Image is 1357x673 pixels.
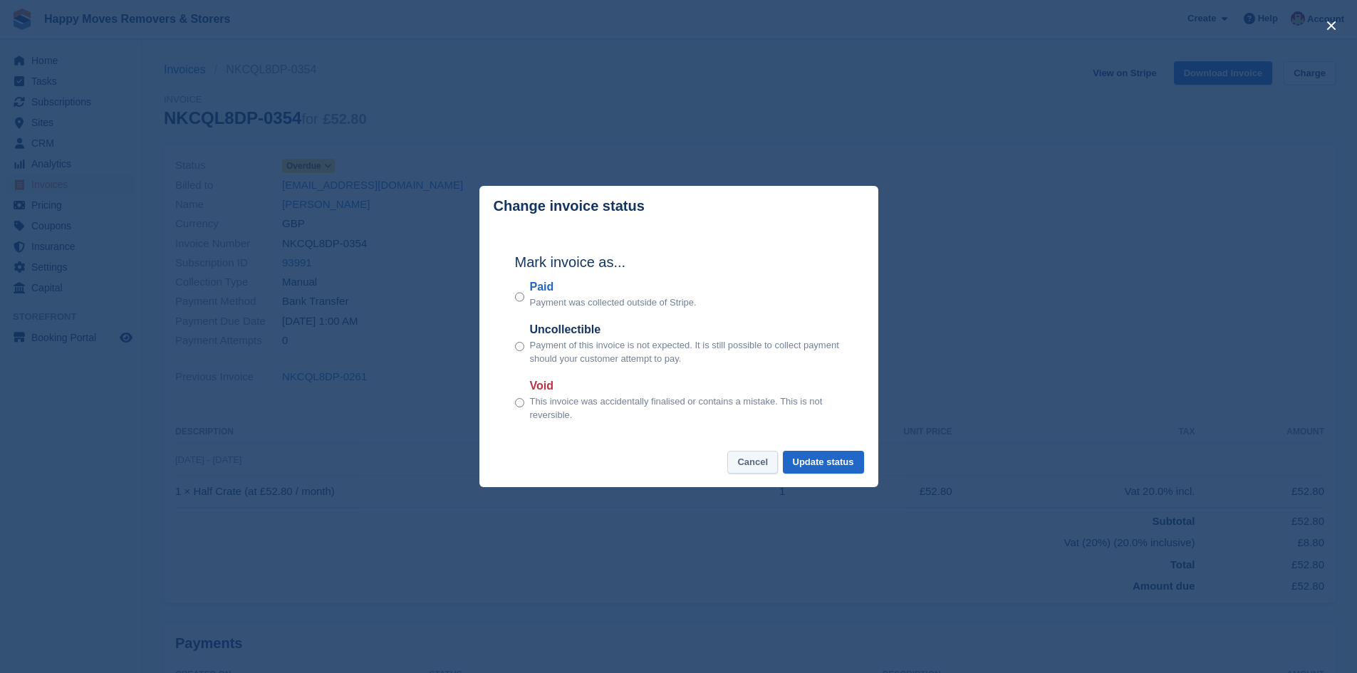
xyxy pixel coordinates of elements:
h2: Mark invoice as... [515,251,843,273]
label: Paid [530,278,697,296]
p: Payment of this invoice is not expected. It is still possible to collect payment should your cust... [530,338,843,366]
label: Uncollectible [530,321,843,338]
p: This invoice was accidentally finalised or contains a mistake. This is not reversible. [530,395,843,422]
label: Void [530,377,843,395]
button: close [1320,14,1343,37]
button: Cancel [727,451,778,474]
button: Update status [783,451,864,474]
p: Change invoice status [494,198,645,214]
p: Payment was collected outside of Stripe. [530,296,697,310]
